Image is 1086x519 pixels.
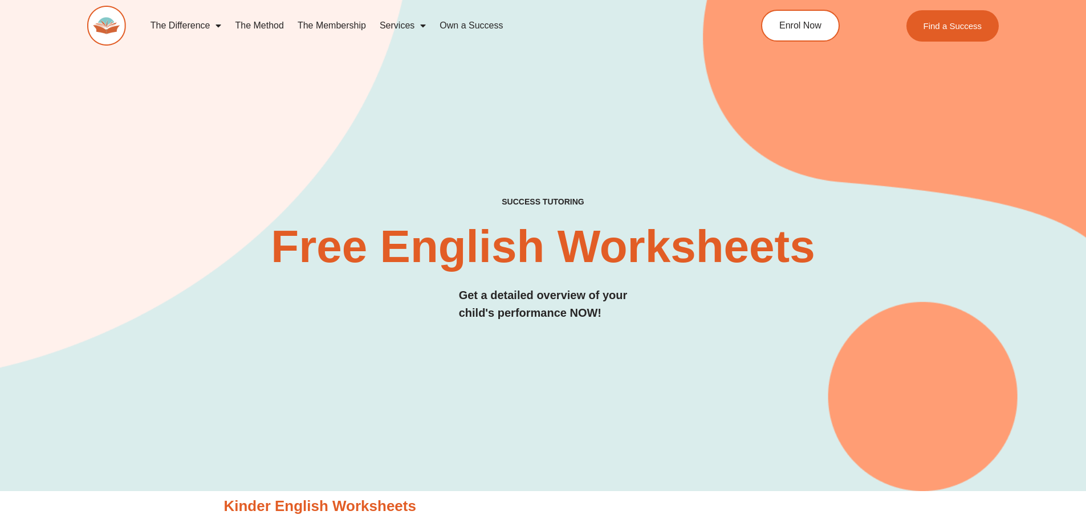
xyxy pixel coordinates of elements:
a: The Difference [144,13,229,39]
a: Find a Success [906,10,999,42]
h4: SUCCESS TUTORING​ [408,197,678,207]
a: Enrol Now [761,10,840,42]
a: The Method [228,13,290,39]
a: Own a Success [433,13,510,39]
h3: Kinder English Worksheets [224,497,863,516]
a: The Membership [291,13,373,39]
a: Services [373,13,433,39]
h2: Free English Worksheets​ [242,224,844,269]
nav: Menu [144,13,709,39]
h3: Get a detailed overview of your child's performance NOW! [459,287,628,322]
span: Find a Success [924,22,982,30]
span: Enrol Now [779,21,821,30]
